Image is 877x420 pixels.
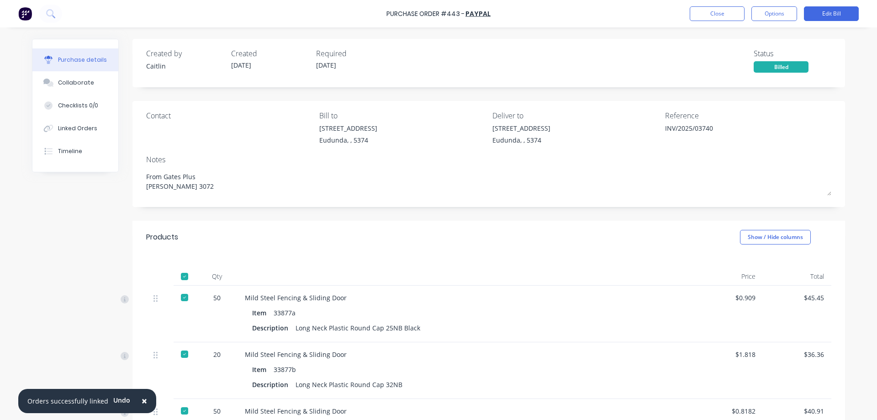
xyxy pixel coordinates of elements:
button: Options [751,6,797,21]
div: 33877b [274,363,296,376]
button: Purchase details [32,48,118,71]
div: Status [754,48,831,59]
iframe: Intercom live chat [846,389,868,411]
div: Collaborate [58,79,94,87]
div: $0.8182 [702,406,755,416]
div: Contact [146,110,312,121]
div: Long Neck Plastic Round Cap 32NB [296,378,402,391]
button: Close [690,6,745,21]
div: Eudunda, , 5374 [492,135,550,145]
div: 50 [204,406,230,416]
div: Purchase details [58,56,107,64]
div: Reference [665,110,831,121]
div: Description [252,321,296,335]
button: Undo [108,393,135,407]
button: Timeline [32,140,118,163]
div: 20 [204,350,230,359]
textarea: INV/2025/03740 [665,123,779,144]
div: Eudunda, , 5374 [319,135,377,145]
div: $0.909 [702,293,755,303]
div: $40.91 [770,406,824,416]
img: Factory [18,7,32,21]
div: Item [252,363,274,376]
button: Edit Bill [804,6,859,21]
div: Mild Steel Fencing & Sliding Door [245,293,687,303]
div: Billed [754,61,808,73]
div: Orders successfully linked [27,396,108,406]
div: Linked Orders [58,124,97,133]
div: Mild Steel Fencing & Sliding Door [245,350,687,359]
div: [STREET_ADDRESS] [319,123,377,133]
button: Linked Orders [32,117,118,140]
div: 50 [204,293,230,303]
textarea: From Gates Plus [PERSON_NAME] 3072 [146,167,831,196]
div: Purchase Order #443 - [386,9,465,19]
div: Timeline [58,147,82,155]
div: Checklists 0/0 [58,101,98,110]
div: Required [316,48,394,59]
div: Mild Steel Fencing & Sliding Door [245,406,687,416]
div: Products [146,232,178,243]
div: Total [763,267,831,286]
button: Checklists 0/0 [32,94,118,117]
div: Bill to [319,110,486,121]
div: Item [252,306,274,319]
div: $1.818 [702,350,755,359]
div: $45.45 [770,293,824,303]
div: Created by [146,48,224,59]
div: Description [252,378,296,391]
div: 33877a [274,306,296,319]
div: [STREET_ADDRESS] [492,123,550,133]
div: Notes [146,154,831,165]
button: Collaborate [32,71,118,94]
a: Paypal [465,9,491,18]
div: Long Neck Plastic Round Cap 25NB Black [296,321,420,335]
div: Deliver to [492,110,659,121]
div: Qty [196,267,238,286]
button: Close [132,390,156,412]
div: Price [694,267,763,286]
div: $36.36 [770,350,824,359]
button: Show / Hide columns [740,230,811,245]
div: Created [231,48,309,59]
span: × [142,394,147,407]
div: Caitlin [146,61,224,71]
